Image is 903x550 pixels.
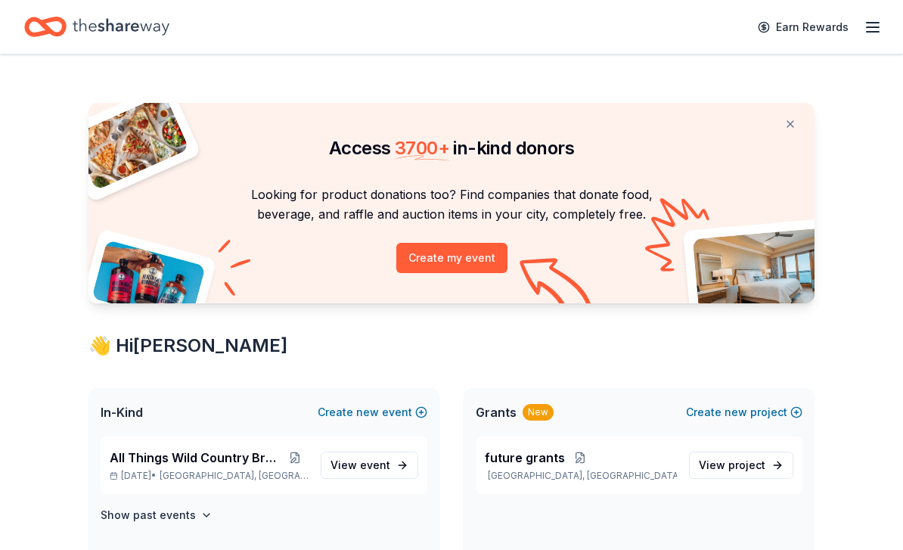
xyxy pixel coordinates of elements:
span: 3700 + [395,137,449,159]
img: Pizza [72,94,190,191]
span: new [356,403,379,421]
span: new [725,403,747,421]
button: Createnewproject [686,403,802,421]
span: All Things Wild Country Brunch [110,449,281,467]
p: [DATE] • [110,470,309,482]
div: 👋 Hi [PERSON_NAME] [88,334,815,358]
span: project [728,458,765,471]
h4: Show past events [101,506,196,524]
span: Grants [476,403,517,421]
span: [GEOGRAPHIC_DATA], [GEOGRAPHIC_DATA] [160,470,309,482]
p: Looking for product donations too? Find companies that donate food, beverage, and raffle and auct... [107,185,796,225]
button: Create my event [396,243,507,273]
div: New [523,404,554,421]
span: View [699,456,765,474]
a: Earn Rewards [749,14,858,41]
button: Show past events [101,506,213,524]
span: future grants [485,449,565,467]
span: Access in-kind donors [329,137,574,159]
span: In-Kind [101,403,143,421]
button: Createnewevent [318,403,427,421]
span: View [330,456,390,474]
p: [GEOGRAPHIC_DATA], [GEOGRAPHIC_DATA] [485,470,677,482]
a: Home [24,9,169,45]
img: Curvy arrow [520,258,595,315]
span: event [360,458,390,471]
a: View event [321,452,418,479]
a: View project [689,452,793,479]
